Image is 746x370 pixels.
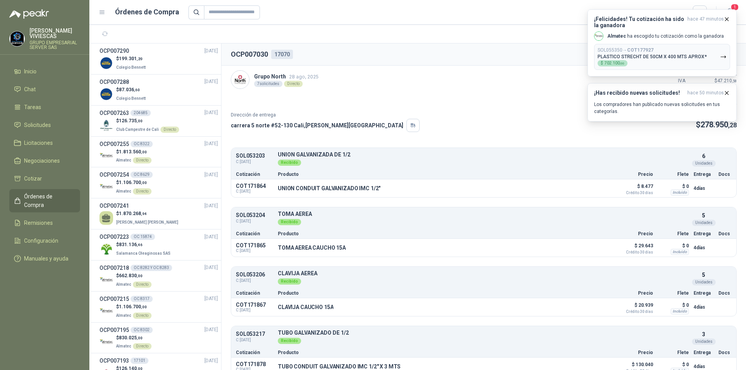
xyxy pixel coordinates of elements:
[99,242,113,256] img: Company Logo
[9,233,80,248] a: Configuración
[278,304,333,310] p: CLAVIJA CAUCHO 15A
[278,231,610,236] p: Producto
[614,350,653,355] p: Precio
[236,231,273,236] p: Cotización
[99,170,129,179] h3: OCP007254
[278,152,689,158] p: UNION GALVANIZADA DE 1/2
[99,109,129,117] h3: OCP007263
[671,249,689,255] div: Incluido
[119,335,143,340] span: 830.025
[236,291,273,295] p: Cotización
[131,265,172,271] div: OC 8282 Y OC 8283
[99,140,129,148] h3: OCP007255
[160,127,179,133] div: Directo
[278,271,689,276] p: CLAVIJA AEREA
[99,47,129,55] h3: OCP007290
[99,304,113,318] img: Company Logo
[605,61,624,65] span: 702.100
[141,212,147,216] span: ,94
[119,149,147,155] span: 1.813.560
[278,338,301,344] div: Recibido
[131,327,153,333] div: OC 8302
[99,295,218,319] a: OCP007215OC 8317[DATE] Company Logo$1.106.700,00AlmatecDirecto
[99,56,113,70] img: Company Logo
[133,188,152,195] div: Directo
[658,172,689,177] p: Flete
[24,219,53,227] span: Remisiones
[718,291,732,295] p: Docs
[271,50,293,59] div: 17070
[236,218,273,224] span: C: [DATE]
[620,62,624,65] span: ,00
[24,174,42,183] span: Cotizar
[116,220,178,224] span: [PERSON_NAME] [PERSON_NAME]
[133,157,152,163] div: Directo
[598,60,627,66] div: $
[9,100,80,115] a: Tareas
[24,85,36,94] span: Chat
[594,32,603,40] img: Company Logo
[718,231,732,236] p: Docs
[614,231,653,236] p: Precio
[116,313,131,318] span: Almatec
[131,110,151,116] div: 204685
[236,159,273,165] span: C: [DATE]
[99,233,129,241] h3: OCP007223
[99,78,129,86] h3: OCP007288
[99,87,113,101] img: Company Logo
[236,212,273,218] p: SOL053204
[594,101,730,115] p: Los compradores han publicado nuevas solicitudes en tus categorías.
[236,350,273,355] p: Cotización
[99,295,129,303] h3: OCP007215
[723,5,737,19] button: 1
[598,54,707,59] p: PLASTICO STRECHT DE 50CM X 400 MTS APROX*
[99,170,218,195] a: OCP007254OC 8629[DATE] Company Logo$1.106.700,00AlmatecDirecto
[9,118,80,132] a: Solicitudes
[99,335,113,349] img: Company Logo
[137,336,143,340] span: ,00
[614,172,653,177] p: Precio
[694,172,714,177] p: Entrega
[10,31,24,46] img: Company Logo
[137,119,143,123] span: ,00
[701,120,737,129] span: 278.950
[236,183,273,189] p: COT171864
[204,202,218,210] span: [DATE]
[116,344,131,348] span: Almatec
[116,282,131,287] span: Almatec
[236,189,273,194] span: C: [DATE]
[134,88,140,92] span: ,60
[119,56,143,61] span: 199.301
[236,153,273,159] p: SOL053203
[99,202,129,210] h3: OCP007241
[9,153,80,168] a: Negociaciones
[119,211,147,216] span: 1.870.268
[692,160,716,167] div: Unidades
[9,251,80,266] a: Manuales y ayuda
[24,236,58,245] span: Configuración
[278,219,301,225] div: Recibido
[702,152,705,160] p: 6
[658,241,689,250] p: $ 0
[254,72,319,81] p: Grupo North
[119,87,140,92] span: 87.036
[116,303,152,311] p: $
[24,156,60,165] span: Negociaciones
[116,189,131,193] span: Almatec
[131,141,153,147] div: OC 8322
[30,40,80,50] p: GRUPO EMPRESARIAL SERVER SAS
[24,254,68,263] span: Manuales y ayuda
[671,189,689,196] div: Incluido
[278,185,380,191] p: UNION CONDUIT GALVANIZADO IMC 1/2"
[9,64,80,79] a: Inicio
[278,211,689,217] p: TOMA AEREA
[99,47,218,71] a: OCP007290[DATE] Company Logo$199.301,20Colegio Bennett
[692,339,716,345] div: Unidades
[204,326,218,334] span: [DATE]
[137,57,143,61] span: ,20
[607,33,724,40] p: ha escogido tu cotización como la ganadora
[204,47,218,55] span: [DATE]
[614,182,653,195] p: $ 8.477
[278,172,610,177] p: Producto
[131,296,153,302] div: OC 8317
